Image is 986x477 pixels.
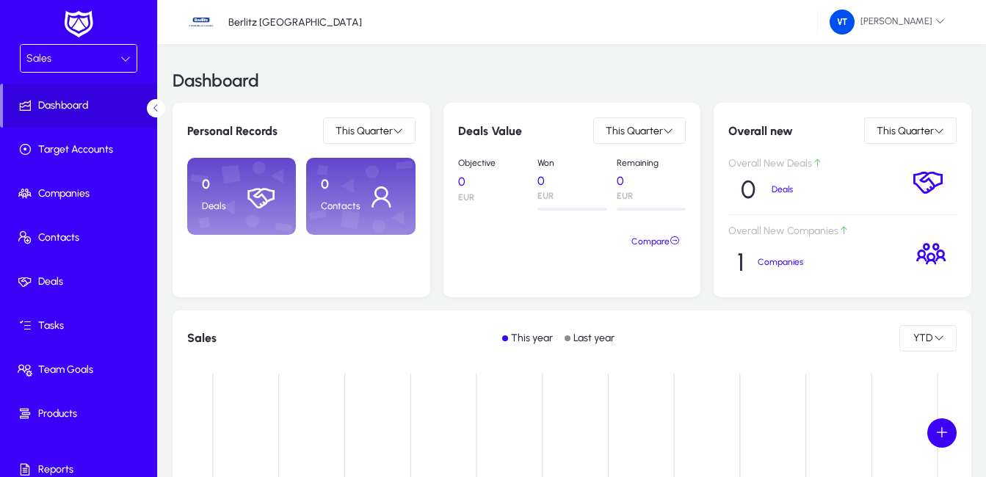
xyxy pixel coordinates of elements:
[631,230,680,252] span: Compare
[3,216,160,260] a: Contacts
[537,191,606,201] p: EUR
[3,142,160,157] span: Target Accounts
[728,124,793,138] h6: Overall new
[3,128,160,172] a: Target Accounts
[321,177,360,193] p: 0
[228,16,362,29] p: Berlitz [GEOGRAPHIC_DATA]
[877,125,934,137] span: This Quarter
[3,392,160,436] a: Products
[830,10,855,34] img: 224.png
[458,158,527,169] p: Objective
[60,9,97,40] img: white-logo.png
[626,228,686,255] button: Compare
[173,72,259,90] h3: Dashboard
[26,52,51,65] span: Sales
[912,332,934,344] span: YTD
[458,175,527,189] p: 0
[458,192,527,203] p: EUR
[3,98,157,113] span: Dashboard
[3,274,160,289] span: Deals
[606,125,663,137] span: This Quarter
[202,200,242,212] p: Deals
[3,260,160,304] a: Deals
[511,332,553,344] p: This year
[737,247,744,277] p: 1
[458,124,522,138] h6: Deals Value
[617,158,686,168] p: Remaining
[3,363,160,377] span: Team Goals
[3,407,160,421] span: Products
[899,325,957,352] button: YTD
[617,174,686,188] p: 0
[728,225,901,238] p: Overall New Companies
[187,8,215,36] img: 34.jpg
[202,177,242,193] p: 0
[758,257,821,267] p: Companies
[321,200,360,212] p: Contacts
[187,331,217,345] h1: Sales
[336,125,393,137] span: This Quarter
[3,462,160,477] span: Reports
[728,158,894,170] p: Overall New Deals
[772,184,817,194] p: Deals
[617,191,686,201] p: EUR
[3,186,160,201] span: Companies
[573,332,615,344] p: Last year
[537,158,606,168] p: Won
[187,124,278,138] h6: Personal Records
[3,230,160,245] span: Contacts
[741,175,755,205] p: 0
[864,117,957,144] button: This Quarter
[3,348,160,392] a: Team Goals
[537,174,606,188] p: 0
[3,318,160,333] span: Tasks
[830,10,945,34] span: [PERSON_NAME]
[818,9,957,35] button: [PERSON_NAME]
[3,172,160,216] a: Companies
[593,117,686,144] button: This Quarter
[323,117,416,144] button: This Quarter
[3,304,160,348] a: Tasks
